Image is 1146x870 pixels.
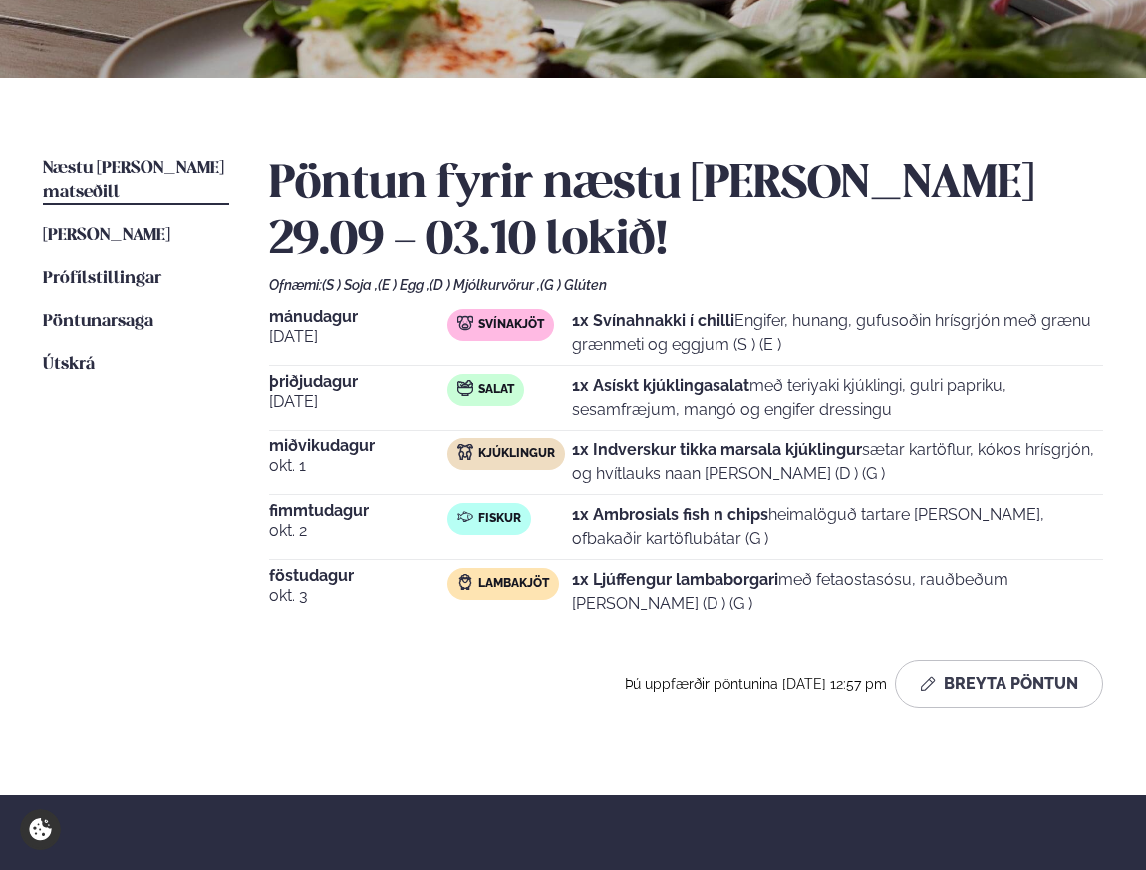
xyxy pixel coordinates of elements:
span: Prófílstillingar [43,270,161,287]
div: Ofnæmi: [269,277,1104,293]
strong: 1x Ambrosials fish n chips [572,505,768,524]
a: Pöntunarsaga [43,310,153,334]
span: mánudagur [269,309,448,325]
p: með fetaostasósu, rauðbeðum [PERSON_NAME] (D ) (G ) [572,568,1103,616]
strong: 1x Asískt kjúklingasalat [572,376,749,395]
a: [PERSON_NAME] [43,224,170,248]
img: pork.svg [457,315,473,331]
span: Fiskur [478,511,521,527]
strong: 1x Svínahnakki í chilli [572,311,734,330]
p: með teriyaki kjúklingi, gulri papriku, sesamfræjum, mangó og engifer dressingu [572,374,1103,422]
span: föstudagur [269,568,448,584]
button: Breyta Pöntun [895,660,1103,708]
a: Prófílstillingar [43,267,161,291]
img: fish.svg [457,509,473,525]
span: [DATE] [269,325,448,349]
span: (D ) Mjólkurvörur , [430,277,540,293]
span: Svínakjöt [478,317,544,333]
span: Salat [478,382,514,398]
a: Cookie settings [20,809,61,850]
span: [DATE] [269,390,448,414]
img: salad.svg [457,380,473,396]
h2: Pöntun fyrir næstu [PERSON_NAME] 29.09 - 03.10 lokið! [269,157,1104,269]
span: okt. 2 [269,519,448,543]
span: Pöntunarsaga [43,313,153,330]
span: okt. 1 [269,454,448,478]
span: Þú uppfærðir pöntunina [DATE] 12:57 pm [625,676,887,692]
span: þriðjudagur [269,374,448,390]
strong: 1x Indverskur tikka marsala kjúklingur [572,440,862,459]
img: chicken.svg [457,444,473,460]
a: Næstu [PERSON_NAME] matseðill [43,157,229,205]
p: Engifer, hunang, gufusoðin hrísgrjón með grænu grænmeti og eggjum (S ) (E ) [572,309,1103,357]
span: miðvikudagur [269,438,448,454]
span: fimmtudagur [269,503,448,519]
span: (S ) Soja , [322,277,378,293]
span: Útskrá [43,356,95,373]
p: heimalöguð tartare [PERSON_NAME], ofbakaðir kartöflubátar (G ) [572,503,1103,551]
span: Næstu [PERSON_NAME] matseðill [43,160,224,201]
a: Útskrá [43,353,95,377]
span: (G ) Glúten [540,277,607,293]
strong: 1x Ljúffengur lambaborgari [572,570,778,589]
span: Kjúklingur [478,446,555,462]
span: [PERSON_NAME] [43,227,170,244]
p: sætar kartöflur, kókos hrísgrjón, og hvítlauks naan [PERSON_NAME] (D ) (G ) [572,438,1103,486]
span: (E ) Egg , [378,277,430,293]
span: okt. 3 [269,584,448,608]
span: Lambakjöt [478,576,549,592]
img: Lamb.svg [457,574,473,590]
